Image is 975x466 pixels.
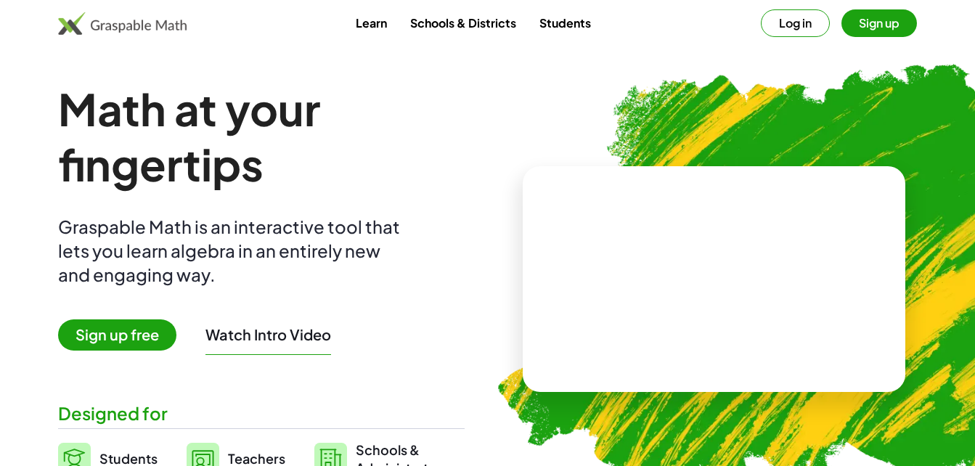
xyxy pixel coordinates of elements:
[58,81,465,192] h1: Math at your fingertips
[205,325,331,344] button: Watch Intro Video
[399,9,528,36] a: Schools & Districts
[58,319,176,351] span: Sign up free
[528,9,603,36] a: Students
[58,215,407,287] div: Graspable Math is an interactive tool that lets you learn algebra in an entirely new and engaging...
[841,9,917,37] button: Sign up
[344,9,399,36] a: Learn
[761,9,830,37] button: Log in
[58,401,465,425] div: Designed for
[605,224,823,333] video: What is this? This is dynamic math notation. Dynamic math notation plays a central role in how Gr...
